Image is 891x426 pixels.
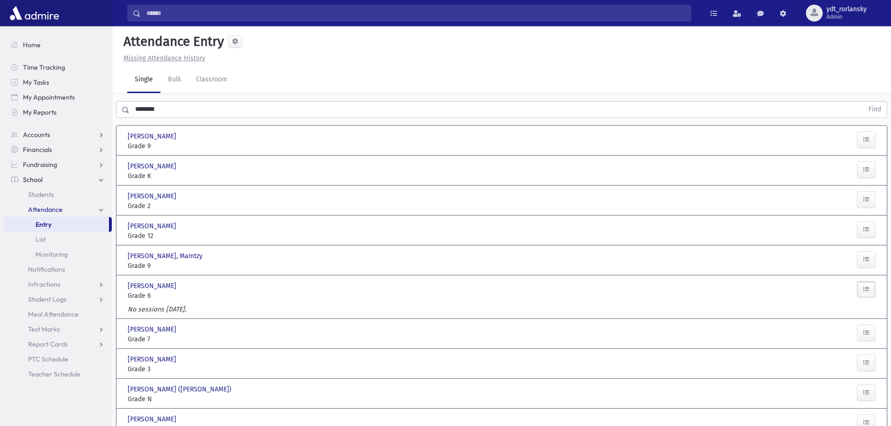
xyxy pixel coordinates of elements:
span: [PERSON_NAME] [128,191,178,201]
span: [PERSON_NAME], Mamtzy [128,251,204,261]
span: Grade 9 [128,141,245,151]
span: Grade 12 [128,231,245,241]
a: Notifications [4,262,112,277]
h5: Attendance Entry [120,34,224,50]
img: AdmirePro [7,4,61,22]
a: Meal Attendance [4,307,112,322]
a: Students [4,187,112,202]
span: Grade N [128,394,245,404]
a: My Tasks [4,75,112,90]
span: [PERSON_NAME] [128,161,178,171]
label: No sessions [DATE]. [128,304,186,314]
a: Home [4,37,112,52]
span: School [23,175,43,184]
a: Test Marks [4,322,112,337]
a: List [4,232,112,247]
a: Report Cards [4,337,112,352]
span: [PERSON_NAME] [128,325,178,334]
span: Financials [23,145,52,154]
span: [PERSON_NAME] ([PERSON_NAME]) [128,384,233,394]
span: Grade 2 [128,201,245,211]
input: Search [141,5,691,22]
span: Test Marks [28,325,60,333]
span: Students [28,190,54,199]
span: ydt_rorlansky [826,6,867,13]
span: [PERSON_NAME] [128,354,178,364]
span: [PERSON_NAME] [128,414,178,424]
a: Financials [4,142,112,157]
a: My Reports [4,105,112,120]
span: My Reports [23,108,57,116]
span: Teacher Schedule [28,370,80,378]
a: Classroom [188,67,235,93]
a: My Appointments [4,90,112,105]
a: Bulk [160,67,188,93]
span: Fundraising [23,160,57,169]
span: Entry [36,220,51,229]
span: Meal Attendance [28,310,79,318]
a: Time Tracking [4,60,112,75]
span: Grade 6 [128,291,245,301]
a: Fundraising [4,157,112,172]
span: Grade 9 [128,261,245,271]
span: Notifications [28,265,65,274]
span: Student Logs [28,295,66,303]
span: Grade 3 [128,364,245,374]
span: Time Tracking [23,63,65,72]
a: Entry [4,217,109,232]
span: Accounts [23,130,50,139]
a: Teacher Schedule [4,367,112,382]
a: Infractions [4,277,112,292]
a: Attendance [4,202,112,217]
u: Missing Attendance History [123,54,205,62]
span: Grade K [128,171,245,181]
span: [PERSON_NAME] [128,131,178,141]
span: Home [23,41,41,49]
span: Grade 7 [128,334,245,344]
a: PTC Schedule [4,352,112,367]
span: Monitoring [36,250,68,259]
a: Accounts [4,127,112,142]
a: Monitoring [4,247,112,262]
button: Find [863,101,887,117]
a: Student Logs [4,292,112,307]
span: Report Cards [28,340,68,348]
span: Admin [826,13,867,21]
span: PTC Schedule [28,355,68,363]
span: List [36,235,46,244]
span: Infractions [28,280,60,289]
span: My Tasks [23,78,49,87]
span: [PERSON_NAME] [128,221,178,231]
a: Missing Attendance History [120,54,205,62]
a: School [4,172,112,187]
span: Attendance [28,205,63,214]
a: Single [127,67,160,93]
span: [PERSON_NAME] [128,281,178,291]
span: My Appointments [23,93,75,101]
